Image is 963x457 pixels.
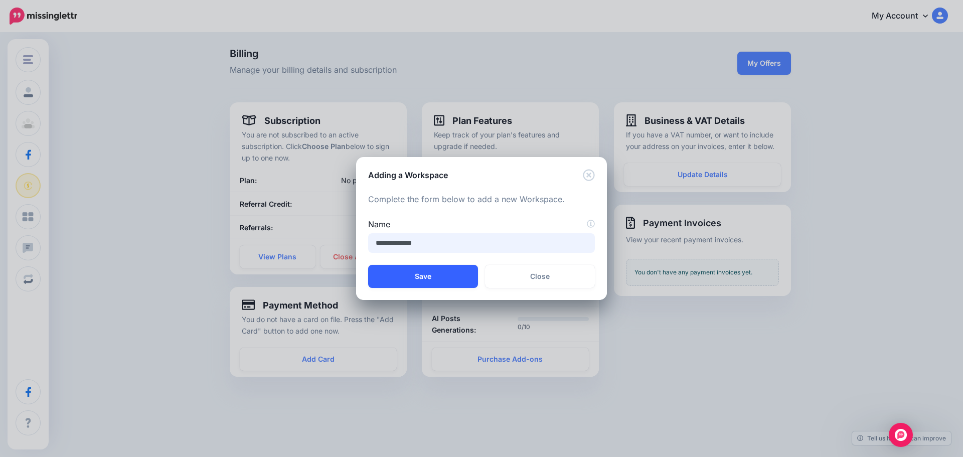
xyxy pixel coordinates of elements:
[485,265,595,288] a: Close
[368,218,595,230] label: Name
[368,193,595,206] p: Complete the form below to add a new Workspace.
[368,265,478,288] button: Save
[368,169,448,181] h5: Adding a Workspace
[889,423,913,447] div: Open Intercom Messenger
[583,169,595,182] button: Close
